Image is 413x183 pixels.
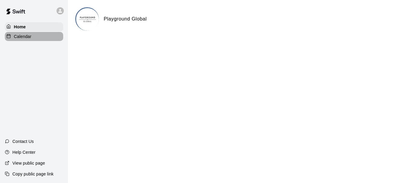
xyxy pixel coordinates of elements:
[76,8,99,31] img: Playground Global logo
[12,171,54,177] p: Copy public page link
[5,22,63,31] a: Home
[14,33,31,39] p: Calendar
[12,149,35,155] p: Help Center
[104,15,147,23] h6: Playground Global
[5,32,63,41] a: Calendar
[14,24,26,30] p: Home
[12,160,45,166] p: View public page
[12,138,34,144] p: Contact Us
